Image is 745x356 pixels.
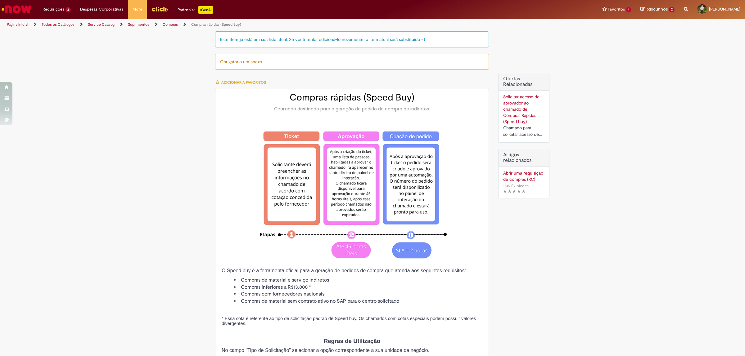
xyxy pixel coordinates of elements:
ul: Trilhas de página [5,19,492,30]
span: Favoritos [608,6,625,12]
span: [PERSON_NAME] [709,7,740,12]
span: 2 [669,7,675,12]
span: Requisições [43,6,64,12]
span: * Essa cota é referente ao tipo de solicitação padrão de Speed buy. Os chamados com cotas especia... [222,316,476,326]
a: Solicitar acesso de aprovador ao chamado de Compras Rápidas (Speed buy) [503,94,540,124]
a: Abrir uma requisição de compras (RC) [503,170,544,182]
a: Página inicial [7,22,28,27]
a: Compras [163,22,178,27]
div: Este item já está em sua lista atual. Se você tentar adicioná-lo novamente, o item atual será sub... [215,31,489,47]
a: Todos os Catálogos [42,22,74,27]
a: Suprimentos [128,22,149,27]
span: More [133,6,142,12]
span: Rascunhos [646,6,668,12]
li: Compras de material e serviço indiretos [234,277,482,284]
div: Obrigatório um anexo. [215,54,489,70]
p: +GenAi [198,6,213,14]
span: Adicionar a Favoritos [221,80,266,85]
span: No campo “Tipo de Solicitação” selecionar a opção correspondente a sua unidade de negócio. [222,348,429,353]
img: click_logo_yellow_360x200.png [151,4,168,14]
span: • [530,182,534,190]
button: Adicionar a Favoritos [215,76,269,89]
a: Rascunhos [640,7,675,12]
li: Compras inferiores a R$13.000 * [234,284,482,291]
div: Chamado destinado para a geração de pedido de compra de indiretos. [222,106,482,112]
a: Compras rápidas (Speed Buy) [191,22,241,27]
li: Compras de material sem contrato ativo no SAP para o centro solicitado [234,298,482,305]
li: Compras com fornecedores nacionais [234,291,482,298]
img: ServiceNow [1,3,33,16]
h2: Compras rápidas (Speed Buy) [222,92,482,103]
span: Regras de Utilização [324,338,380,344]
span: Despesas Corporativas [80,6,123,12]
h2: Ofertas Relacionadas [503,76,544,87]
div: Chamado para solicitar acesso de aprovador ao ticket de Speed buy [503,125,544,138]
div: Padroniza [178,6,213,14]
a: Service Catalog [88,22,115,27]
span: O Speed buy é a ferramenta oficial para a geração de pedidos de compra que atenda aos seguintes r... [222,268,466,273]
span: 2 [65,7,71,12]
h3: Artigos relacionados [503,152,544,163]
span: 4 [626,7,631,12]
div: Ofertas Relacionadas [498,73,549,143]
span: 1515 Exibições [503,183,529,189]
